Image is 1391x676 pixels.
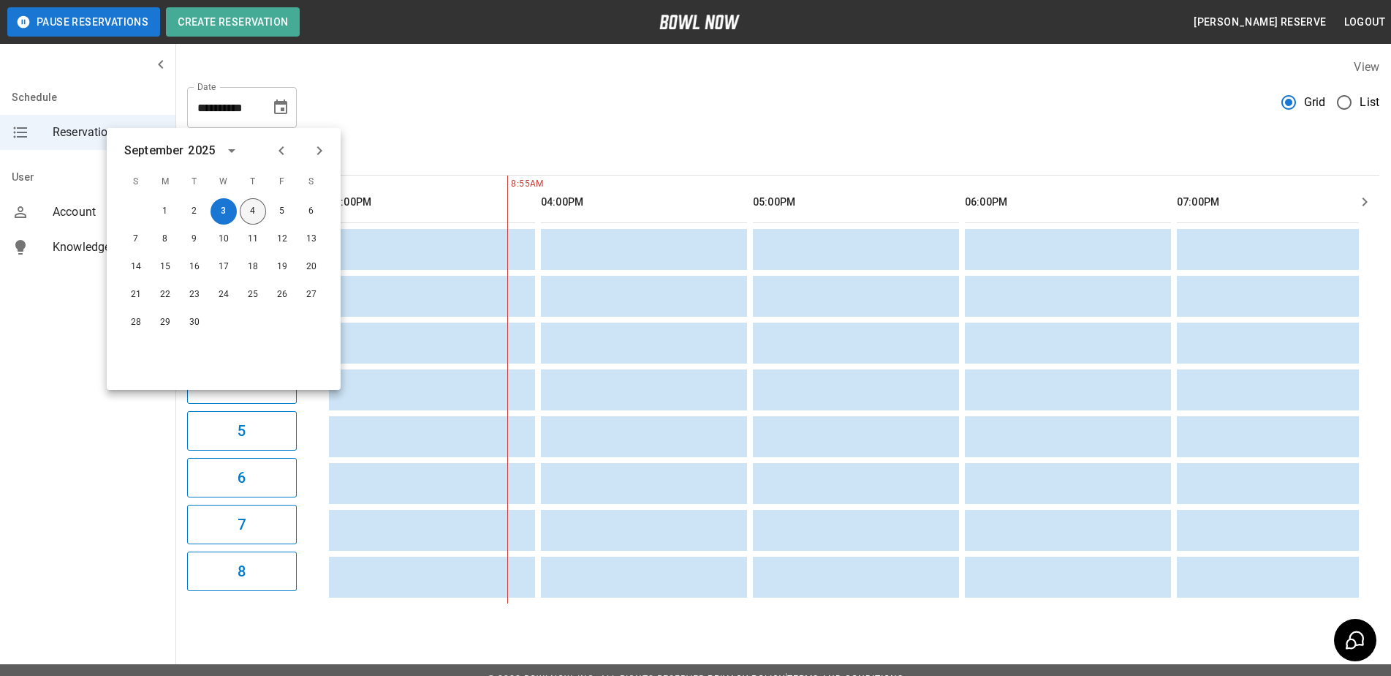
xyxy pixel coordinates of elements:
[240,226,266,252] button: Sep 11, 2025
[187,140,1379,175] div: inventory tabs
[211,168,237,197] span: W
[152,309,178,336] button: Sep 29, 2025
[238,513,246,536] h6: 7
[240,254,266,280] button: Sep 18, 2025
[7,7,160,37] button: Pause Reservations
[123,254,149,280] button: Sep 14, 2025
[307,138,332,163] button: Next month
[53,203,164,221] span: Account
[269,226,295,252] button: Sep 12, 2025
[1360,94,1379,111] span: List
[298,282,325,308] button: Sep 27, 2025
[298,254,325,280] button: Sep 20, 2025
[269,138,294,163] button: Previous month
[123,226,149,252] button: Sep 7, 2025
[211,198,237,225] button: Sep 3, 2025
[211,282,237,308] button: Sep 24, 2025
[298,168,325,197] span: S
[269,282,295,308] button: Sep 26, 2025
[181,226,208,252] button: Sep 9, 2025
[124,142,183,159] div: September
[269,198,295,225] button: Sep 5, 2025
[187,552,297,591] button: 8
[152,226,178,252] button: Sep 8, 2025
[266,93,295,122] button: Choose date, selected date is Sep 3, 2025
[507,177,511,192] span: 8:55AM
[123,168,149,197] span: S
[187,505,297,544] button: 7
[187,411,297,451] button: 5
[1354,60,1379,74] label: View
[152,198,178,225] button: Sep 1, 2025
[181,198,208,225] button: Sep 2, 2025
[181,168,208,197] span: T
[211,254,237,280] button: Sep 17, 2025
[298,198,325,225] button: Sep 6, 2025
[166,7,300,37] button: Create Reservation
[53,239,164,256] span: Knowledge Base
[123,309,149,336] button: Sep 28, 2025
[188,142,215,159] div: 2025
[181,254,208,280] button: Sep 16, 2025
[123,282,149,308] button: Sep 21, 2025
[211,226,237,252] button: Sep 10, 2025
[238,466,246,489] h6: 6
[269,168,295,197] span: F
[240,168,266,197] span: T
[53,124,164,141] span: Reservations
[238,419,246,443] h6: 5
[152,168,178,197] span: M
[219,138,244,163] button: calendar view is open, switch to year view
[1338,9,1391,36] button: Logout
[187,458,297,497] button: 6
[181,282,208,308] button: Sep 23, 2025
[659,15,740,29] img: logo
[269,254,295,280] button: Sep 19, 2025
[298,226,325,252] button: Sep 13, 2025
[240,282,266,308] button: Sep 25, 2025
[181,309,208,336] button: Sep 30, 2025
[240,198,266,225] button: Sep 4, 2025
[238,560,246,583] h6: 8
[1304,94,1326,111] span: Grid
[152,282,178,308] button: Sep 22, 2025
[1188,9,1332,36] button: [PERSON_NAME] reserve
[152,254,178,280] button: Sep 15, 2025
